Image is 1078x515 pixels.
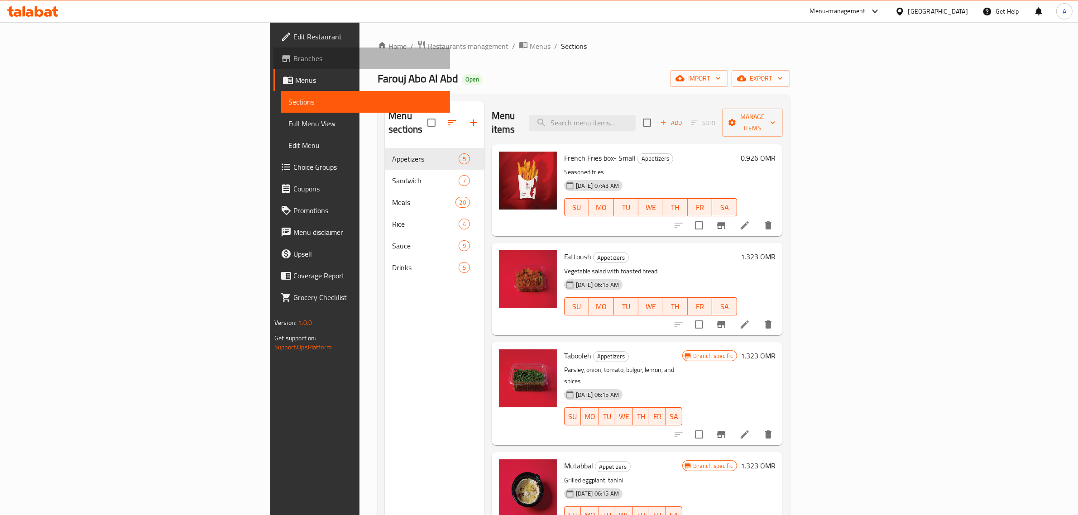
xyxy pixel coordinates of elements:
div: Sandwich7 [385,170,484,191]
div: items [459,240,470,251]
span: export [739,73,783,84]
p: Seasoned fries [564,167,737,178]
span: 7 [459,176,470,185]
button: Manage items [722,109,783,137]
button: Branch-specific-item [710,424,732,445]
button: WE [615,407,633,425]
span: Menus [295,75,443,86]
span: Appetizers [594,253,628,263]
a: Restaurants management [417,40,508,52]
span: 1.0.0 [298,317,312,329]
span: Coupons [293,183,443,194]
div: items [459,153,470,164]
span: FR [691,300,709,313]
button: SU [564,198,589,216]
a: Coupons [273,178,450,200]
a: Edit Menu [281,134,450,156]
span: Select to update [690,425,709,444]
span: [DATE] 06:15 AM [572,391,623,399]
h6: 1.323 OMR [741,349,776,362]
button: TH [663,198,688,216]
span: Choice Groups [293,162,443,172]
a: Coverage Report [273,265,450,286]
div: items [459,262,470,273]
span: Sauce [392,240,459,251]
span: SA [669,410,678,423]
span: TU [603,410,612,423]
button: export [732,70,790,87]
span: MO [585,410,595,423]
a: Edit Restaurant [273,26,450,48]
span: Branch specific [690,352,737,360]
h6: 1.323 OMR [741,250,776,263]
div: Rice4 [385,213,484,235]
span: Rice [392,219,459,229]
button: delete [757,215,779,236]
span: Drinks [392,262,459,273]
span: SA [716,300,733,313]
div: Appetizers5 [385,148,484,170]
div: Sandwich [392,175,459,186]
span: 9 [459,242,470,250]
span: Appetizers [594,351,628,362]
div: Drinks5 [385,257,484,278]
span: 4 [459,220,470,229]
a: Edit menu item [739,429,750,440]
button: TH [633,407,649,425]
span: A [1063,6,1066,16]
span: Upsell [293,248,443,259]
button: MO [589,198,613,216]
span: SA [716,201,733,214]
button: SA [666,407,682,425]
span: Fattoush [564,250,591,263]
span: Edit Menu [288,140,443,151]
span: FR [691,201,709,214]
nav: breadcrumb [378,40,790,52]
button: TU [599,407,615,425]
h2: Menu items [492,109,518,136]
span: Menus [530,41,551,52]
img: Tabooleh [499,349,557,407]
button: FR [688,198,712,216]
span: Add item [656,116,685,130]
span: MO [593,201,610,214]
span: Manage items [729,111,776,134]
a: Upsell [273,243,450,265]
span: Branches [293,53,443,64]
div: items [459,219,470,229]
span: MO [593,300,610,313]
p: Grilled eggplant, tahini [564,475,682,486]
h6: 1.323 OMR [741,459,776,472]
span: TH [667,300,684,313]
a: Support.OpsPlatform [274,341,332,353]
span: Sections [288,96,443,107]
button: MO [581,407,599,425]
button: TH [663,297,688,315]
button: WE [638,198,663,216]
a: Grocery Checklist [273,286,450,308]
button: delete [757,314,779,335]
li: / [512,41,515,52]
a: Edit menu item [739,319,750,330]
span: Tabooleh [564,349,591,362]
span: TU [618,201,635,214]
a: Menu disclaimer [273,221,450,243]
span: Open [462,76,483,83]
button: SU [564,407,581,425]
span: 5 [459,155,470,163]
a: Full Menu View [281,113,450,134]
span: Select section first [685,116,722,130]
span: Grocery Checklist [293,292,443,303]
button: MO [589,297,613,315]
a: Menus [273,69,450,91]
div: items [459,175,470,186]
span: SU [568,300,585,313]
span: Meals [392,197,455,208]
span: 20 [456,198,470,207]
button: Branch-specific-item [710,314,732,335]
img: French Fries box- Small [499,152,557,210]
button: Branch-specific-item [710,215,732,236]
div: Appetizers [637,153,673,164]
